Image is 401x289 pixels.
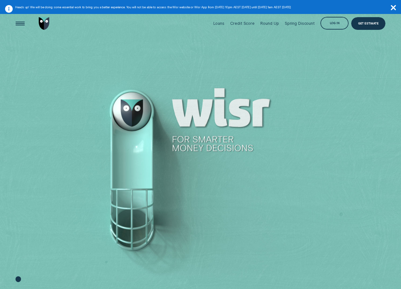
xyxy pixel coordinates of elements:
[285,10,315,38] a: Spring Discount
[14,17,27,30] button: Open Menu
[230,21,255,26] div: Credit Score
[38,10,50,38] a: Go to home page
[39,17,49,30] img: Wisr
[351,17,386,30] a: Get Estimate
[260,21,279,26] div: Round Up
[320,17,349,30] button: Log in
[230,10,255,38] a: Credit Score
[285,21,315,26] div: Spring Discount
[213,10,224,38] a: Loans
[213,21,224,26] div: Loans
[260,10,279,38] a: Round Up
